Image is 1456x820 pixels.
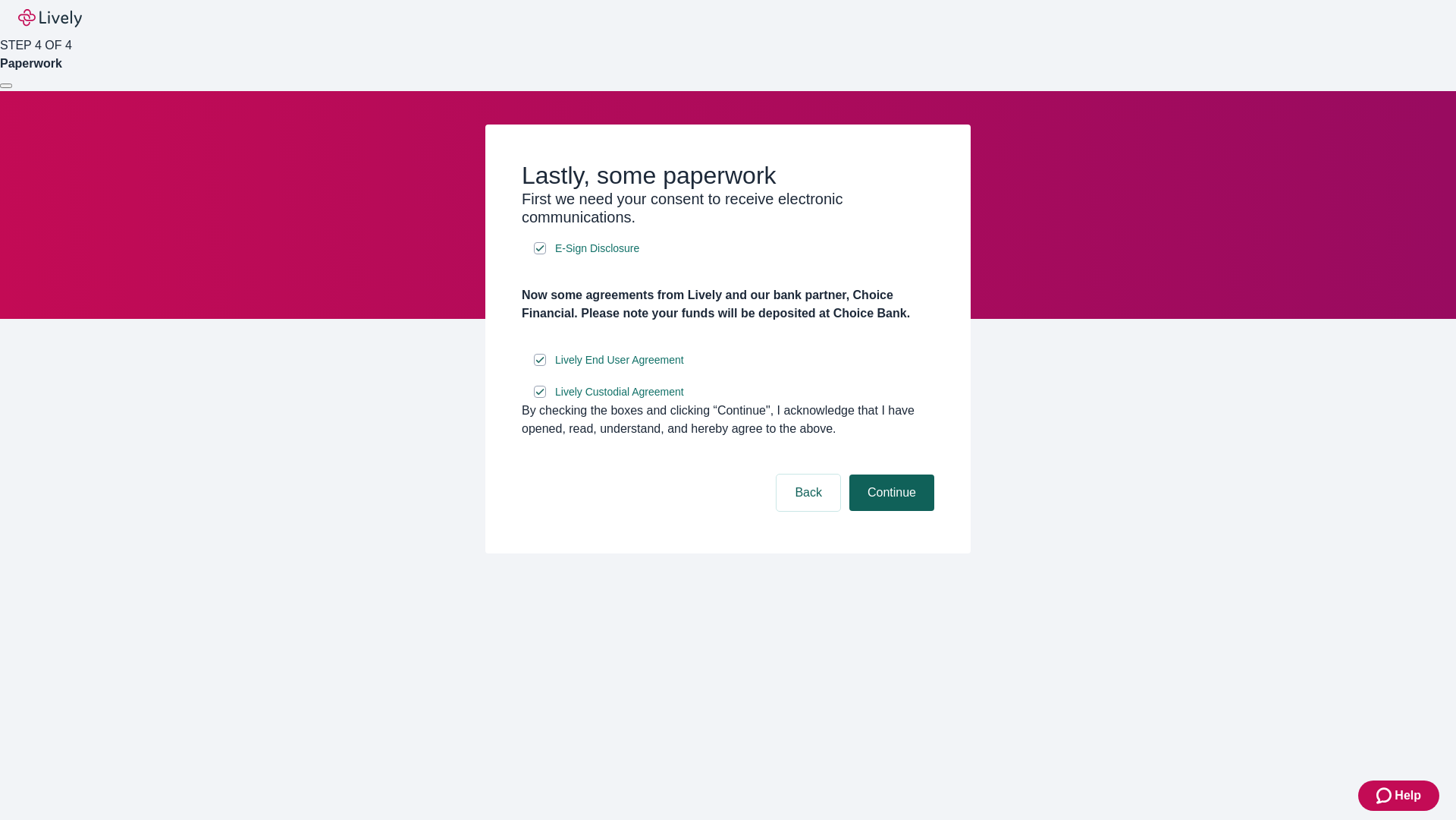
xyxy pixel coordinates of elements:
a: e-sign disclosure document [552,239,642,258]
a: e-sign disclosure document [552,383,687,402]
h3: First we need your consent to receive electronic communications. [522,190,934,226]
h4: Now some agreements from Lively and our bank partner, Choice Financial. Please note your funds wi... [522,286,934,323]
span: Lively Custodial Agreement [555,384,684,400]
span: Help [1395,787,1421,805]
h2: Lastly, some paperwork [522,161,934,190]
div: By checking the boxes and clicking “Continue", I acknowledge that I have opened, read, understand... [522,402,934,438]
span: Lively End User Agreement [555,352,684,368]
svg: Zendesk support icon [1376,787,1395,805]
button: Zendesk support iconHelp [1358,781,1439,811]
span: E-Sign Disclosure [555,241,639,257]
button: Back [777,475,840,511]
img: Lively [18,9,82,27]
button: Continue [849,475,934,511]
a: e-sign disclosure document [552,351,687,370]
